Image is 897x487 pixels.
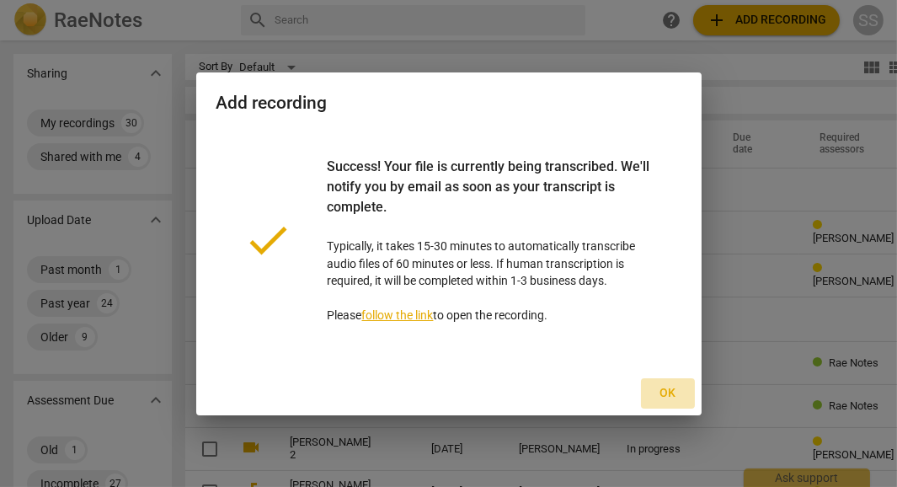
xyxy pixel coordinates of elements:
span: Ok [654,385,681,402]
a: follow the link [362,308,434,322]
div: Success! Your file is currently being transcribed. We'll notify you by email as soon as your tran... [328,157,654,238]
span: done [243,215,294,265]
h2: Add recording [216,93,681,114]
p: Typically, it takes 15-30 minutes to automatically transcribe audio files of 60 minutes or less. ... [328,157,654,324]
